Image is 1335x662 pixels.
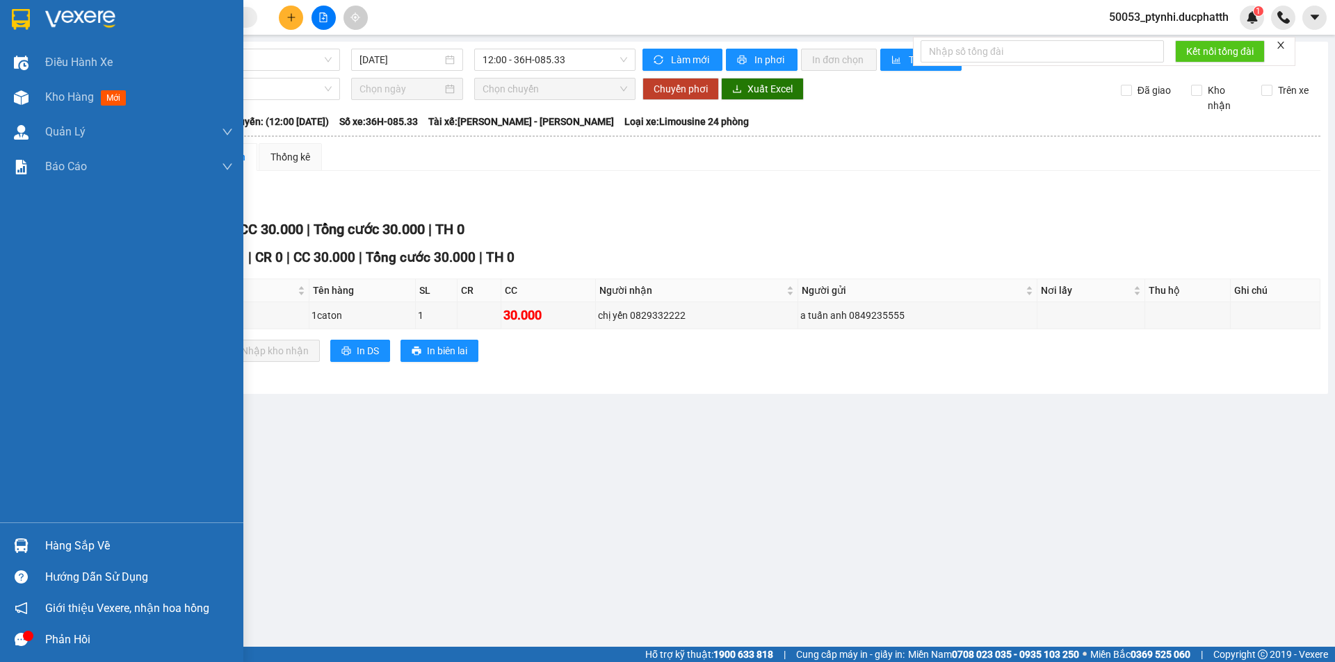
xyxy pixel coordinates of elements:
span: TH 0 [486,249,515,265]
button: downloadXuất Excel [721,78,804,100]
th: Ghi chú [1231,279,1320,302]
button: bar-chartThống kê [880,49,962,71]
span: file-add [318,13,328,22]
span: | [248,249,252,265]
div: 1caton [311,308,413,323]
button: Chuyển phơi [642,78,719,100]
span: | [1201,647,1203,662]
button: caret-down [1302,6,1327,30]
input: Chọn ngày [359,81,442,97]
span: | [784,647,786,662]
div: 30.000 [503,306,593,325]
span: Làm mới [671,52,711,67]
span: Tổng cước 30.000 [366,249,476,265]
img: warehouse-icon [14,125,29,140]
div: Thống kê [270,149,310,165]
span: download [732,84,742,95]
span: In DS [357,343,379,358]
span: bar-chart [891,55,903,66]
span: TH 0 [435,221,464,238]
span: Số xe: 36H-085.33 [339,114,418,129]
div: 1 [418,308,454,323]
span: Quản Lý [45,123,86,140]
img: solution-icon [14,160,29,174]
span: down [222,126,233,138]
span: Hỗ trợ kỹ thuật: [645,647,773,662]
th: CR [458,279,501,302]
th: Thu hộ [1145,279,1231,302]
input: Nhập số tổng đài [921,40,1164,63]
span: printer [412,346,421,357]
span: Kho hàng [45,90,94,104]
span: | [307,221,310,238]
img: warehouse-icon [14,56,29,70]
input: 15/08/2025 [359,52,442,67]
span: | [286,249,290,265]
span: Xuất Excel [747,81,793,97]
div: Hướng dẫn sử dụng [45,567,233,588]
span: Loại xe: Limousine 24 phòng [624,114,749,129]
span: Tổng cước 30.000 [314,221,425,238]
span: CC 30.000 [293,249,355,265]
span: Báo cáo [45,158,87,175]
span: close [1276,40,1286,50]
span: Chuyến: (12:00 [DATE]) [227,114,329,129]
span: CC 30.000 [239,221,303,238]
span: Nơi lấy [1041,283,1131,298]
button: aim [343,6,368,30]
span: | [479,249,483,265]
span: In phơi [754,52,786,67]
button: printerIn phơi [726,49,798,71]
span: In biên lai [427,343,467,358]
span: Cung cấp máy in - giấy in: [796,647,905,662]
div: Hàng sắp về [45,536,233,556]
th: SL [416,279,457,302]
th: CC [501,279,596,302]
span: Miền Nam [908,647,1079,662]
span: printer [341,346,351,357]
span: plus [286,13,296,22]
button: downloadNhập kho nhận [215,340,320,362]
strong: 1900 633 818 [713,649,773,660]
span: 1 [1256,6,1261,16]
button: printerIn biên lai [400,340,478,362]
th: Tên hàng [309,279,416,302]
button: printerIn DS [330,340,390,362]
span: ⚪️ [1083,652,1087,657]
span: Tài xế: [PERSON_NAME] - [PERSON_NAME] [428,114,614,129]
img: logo-vxr [12,9,30,30]
span: down [222,161,233,172]
span: Điều hành xe [45,53,113,71]
strong: 0708 023 035 - 0935 103 250 [952,649,1079,660]
button: file-add [311,6,336,30]
span: SL 1 [218,249,245,265]
sup: 1 [1254,6,1263,16]
span: Giới thiệu Vexere, nhận hoa hồng [45,599,209,617]
span: aim [350,13,360,22]
img: phone-icon [1277,11,1290,24]
span: CR 0 [255,249,283,265]
span: Kho nhận [1202,83,1251,113]
button: syncLàm mới [642,49,722,71]
img: icon-new-feature [1246,11,1259,24]
button: plus [279,6,303,30]
span: sync [654,55,665,66]
span: Miền Bắc [1090,647,1190,662]
span: caret-down [1309,11,1321,24]
span: | [428,221,432,238]
span: Kết nối tổng đài [1186,44,1254,59]
div: chị yến 0829332222 [598,308,795,323]
span: Người gửi [802,283,1023,298]
img: warehouse-icon [14,90,29,105]
span: copyright [1258,649,1268,659]
button: In đơn chọn [801,49,877,71]
div: a tuấn anh 0849235555 [800,308,1035,323]
span: question-circle [15,570,28,584]
div: Phản hồi [45,629,233,650]
span: Trên xe [1272,83,1314,98]
span: Người nhận [599,283,784,298]
button: Kết nối tổng đài [1175,40,1265,63]
span: mới [101,90,126,106]
span: Đã giao [1132,83,1176,98]
span: notification [15,602,28,615]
